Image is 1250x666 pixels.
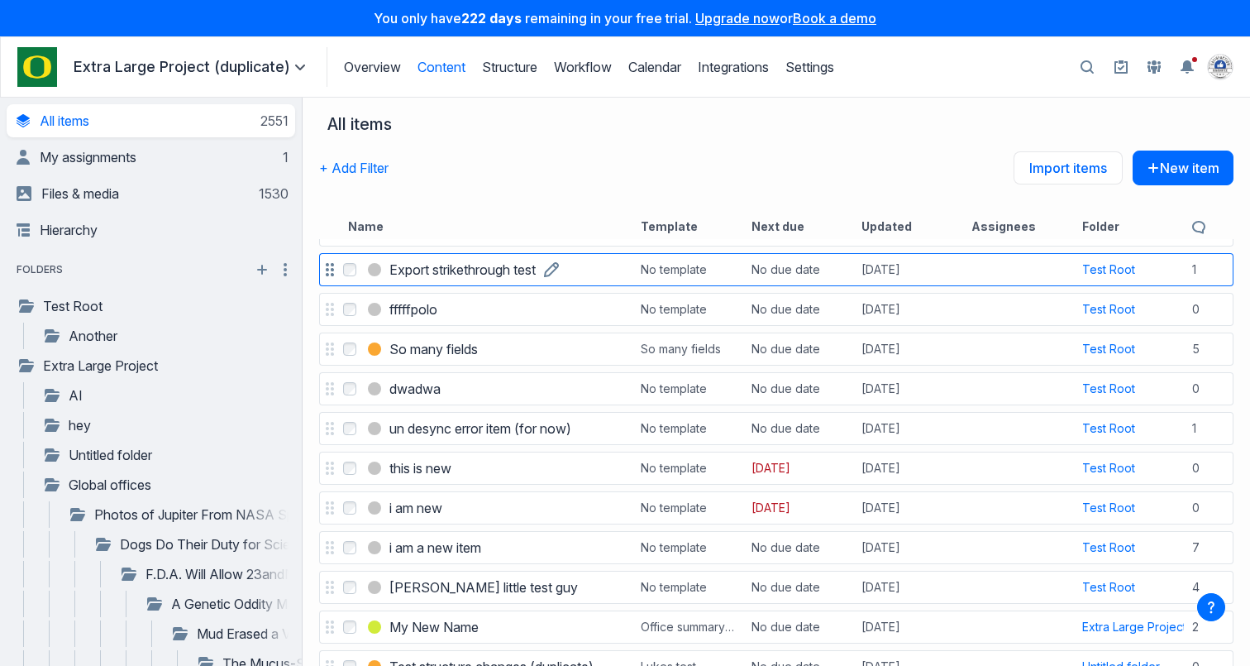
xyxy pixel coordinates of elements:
button: Open search [1072,52,1102,83]
a: People and Groups [1141,54,1167,80]
a: [PERSON_NAME] little test guy [389,577,578,597]
span: [DATE] [861,341,900,357]
div: 2551 [257,113,289,129]
span: [DATE] [751,500,790,516]
span: Export strikethrough test [389,260,536,280]
a: Extra Large Project [17,356,289,376]
span: 0 [1192,460,1200,477]
a: Mud Erased a Village in [GEOGRAPHIC_DATA], a Sign of Larger Perils in [GEOGRAPHIC_DATA] [170,624,289,644]
a: AI [42,386,289,405]
button: Updated [861,218,912,235]
a: Files & media1530 [17,177,289,210]
a: Content [417,59,465,75]
div: No due date [751,619,820,635]
span: [DATE] [861,261,900,278]
a: Import items [1014,151,1123,184]
a: Test Root [1082,420,1135,437]
a: F.D.A. Will Allow 23andMe to Sell Genetic Tests for Disease Risk to Consumers [119,564,289,584]
button: Template [641,218,698,235]
button: More folder actions [275,260,295,280]
span: [DATE] [861,579,900,596]
p: You only have remaining in your free trial. or [10,10,1240,26]
a: Test Root [1082,579,1135,596]
span: 4 [1192,579,1200,596]
a: Project Dashboard [17,47,57,87]
span: 1 [1192,261,1196,278]
a: Test Root [1082,460,1135,477]
a: Upgrade now [695,10,780,26]
a: Global offices [42,475,289,495]
button: New item [1133,151,1233,185]
a: Photos of Jupiter From NASA Spacecraft, Both Near and Far [68,505,289,525]
button: Next due [751,218,804,235]
a: Another [42,326,289,346]
a: i am a new item [389,538,481,558]
a: this is new [389,458,451,478]
a: Hierarchy [17,213,289,247]
div: No due date [751,539,820,556]
span: 5 [1192,341,1200,357]
summary: Extra Large Project (duplicate) [74,57,310,77]
h3: fffffpolo [389,299,437,319]
button: Toggle the notification sidebar [1174,54,1200,80]
div: 1 [279,149,289,165]
a: Settings [785,59,834,75]
div: All items [327,114,400,134]
span: Lists [389,220,417,240]
a: Extra Large Project [1082,619,1186,635]
img: Your avatar [1208,55,1233,79]
div: No due date [751,420,820,437]
span: 2 [1192,619,1199,635]
span: [DATE] [751,460,790,477]
h3: My New Name [389,617,479,637]
div: + Add Filter [319,151,389,185]
div: No due date [751,301,820,318]
a: un desync error item (for now) [389,419,571,438]
span: 1 [1192,420,1196,437]
a: Workflow [554,59,612,75]
a: Test Root [1082,381,1135,397]
a: i am new [389,498,442,518]
span: [DATE] [861,460,900,477]
summary: View profile menu [1207,54,1233,80]
a: Test Root [1082,500,1135,516]
a: Calendar [628,59,681,75]
span: [DATE] [861,381,900,397]
span: [DATE] [861,619,900,635]
a: Structure [482,59,537,75]
a: dwadwa [389,379,441,399]
a: Setup guide [1108,54,1134,80]
a: Test Root [1082,341,1135,357]
span: [DATE] [861,420,900,437]
a: Test Root [1082,301,1135,318]
span: 0 [1192,301,1200,318]
button: Name [348,218,384,235]
span: My assignments [40,149,136,165]
a: So many fields [389,339,478,359]
a: My assignments1 [17,141,289,174]
a: Test Root [17,296,289,316]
